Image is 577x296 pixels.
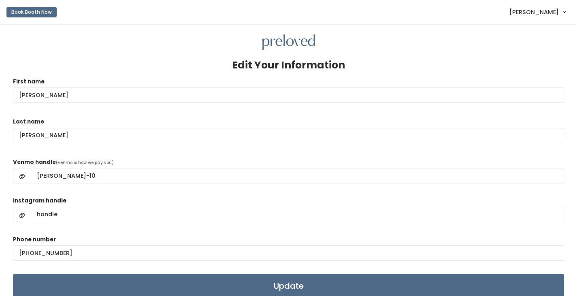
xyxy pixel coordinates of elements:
[232,60,345,71] h3: Edit Your Information
[6,7,57,17] button: Book Booth Now
[13,158,56,166] label: Venmo handle
[13,168,31,183] span: @
[501,3,574,21] a: [PERSON_NAME]
[509,8,559,17] span: [PERSON_NAME]
[13,197,66,205] label: Instagram handle
[6,3,57,21] a: Book Booth Now
[13,207,31,222] span: @
[31,168,564,183] input: handle
[13,245,564,261] input: (___) ___-____
[13,78,45,86] label: First name
[56,160,114,166] span: (venmo is how we pay you)
[13,236,56,244] label: Phone number
[13,118,44,126] label: Last name
[262,34,315,50] img: preloved logo
[31,207,564,222] input: handle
